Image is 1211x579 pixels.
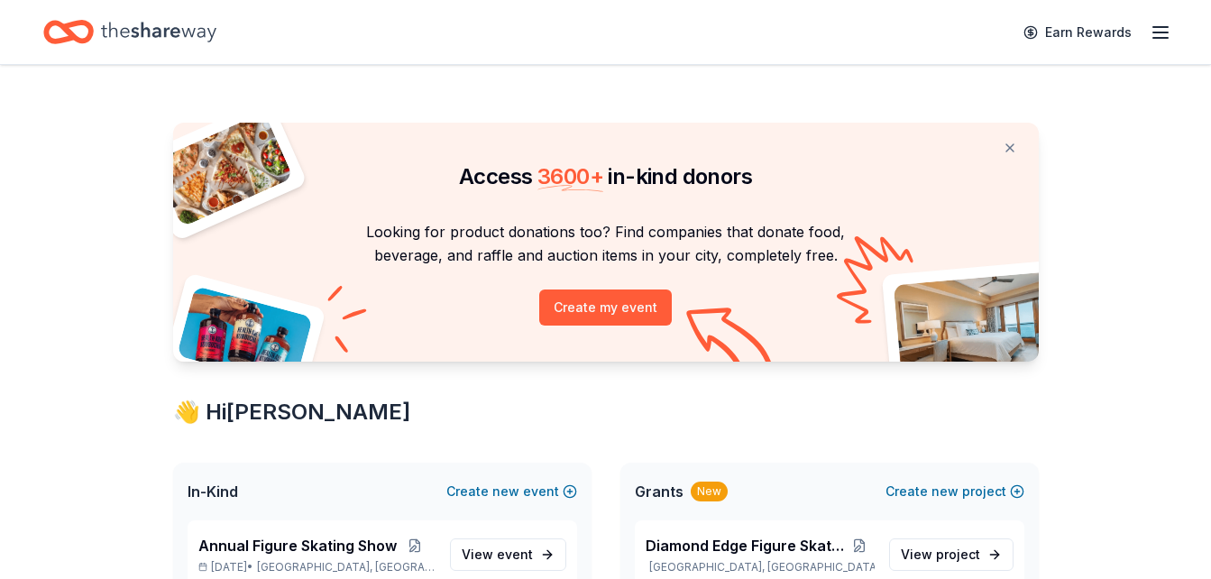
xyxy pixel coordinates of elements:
div: 👋 Hi [PERSON_NAME] [173,398,1039,427]
button: Createnewevent [446,481,577,502]
span: 3600 + [537,163,603,189]
span: new [492,481,519,502]
span: View [462,544,533,565]
span: Annual Figure Skating Show [198,535,397,556]
p: [GEOGRAPHIC_DATA], [GEOGRAPHIC_DATA] [646,560,875,574]
span: event [497,547,533,562]
a: Earn Rewards [1013,16,1142,49]
span: View [901,544,980,565]
a: View project [889,538,1014,571]
p: [DATE] • [198,560,436,574]
span: Access in-kind donors [459,163,752,189]
img: Pizza [152,112,293,227]
a: Home [43,11,216,53]
span: project [936,547,980,562]
span: Grants [635,481,683,502]
span: [GEOGRAPHIC_DATA], [GEOGRAPHIC_DATA] [257,560,435,574]
p: Looking for product donations too? Find companies that donate food, beverage, and raffle and auct... [195,220,1017,268]
button: Create my event [539,289,672,326]
span: In-Kind [188,481,238,502]
button: Createnewproject [885,481,1024,502]
div: New [691,482,728,501]
img: Curvy arrow [686,308,776,375]
span: new [931,481,959,502]
a: View event [450,538,566,571]
span: Diamond Edge Figure Skating Club [646,535,845,556]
